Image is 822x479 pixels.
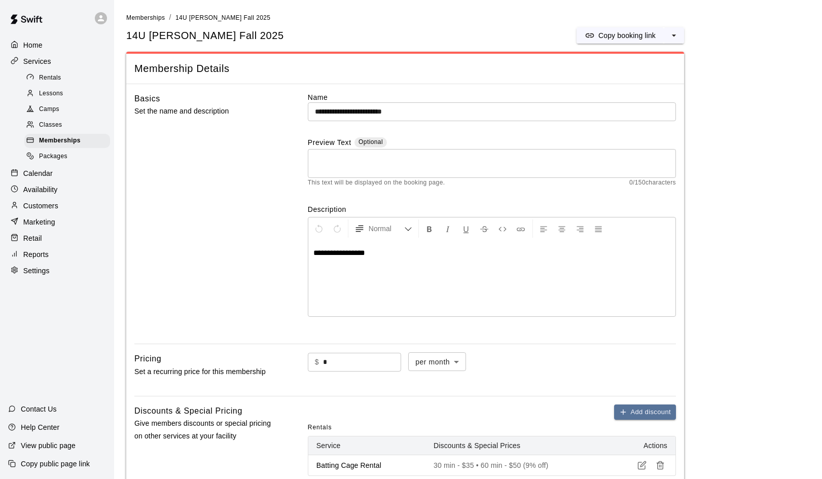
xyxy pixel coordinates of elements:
span: 0 / 150 characters [629,178,676,188]
div: Rentals [24,71,110,85]
a: Retail [8,231,106,246]
p: Give members discounts or special pricing on other services at your facility [134,417,275,443]
div: Memberships [24,134,110,148]
span: Memberships [126,14,165,21]
p: Reports [23,249,49,260]
p: Batting Cage Rental [316,460,417,470]
span: 14U [PERSON_NAME] Fall 2025 [175,14,271,21]
a: Camps [24,102,114,118]
button: Format Bold [421,219,438,238]
div: split button [577,27,684,44]
a: Classes [24,118,114,133]
button: Undo [310,219,328,238]
label: Preview Text [308,137,351,149]
button: select merge strategy [664,27,684,44]
button: Center Align [553,219,570,238]
a: Reports [8,247,106,262]
p: Home [23,40,43,50]
p: Availability [23,185,58,195]
a: Services [8,54,106,69]
div: Lessons [24,87,110,101]
p: Calendar [23,168,53,178]
button: Formatting Options [350,219,416,238]
button: Right Align [571,219,589,238]
a: Customers [8,198,106,213]
p: Copy booking link [598,30,656,41]
a: Availability [8,182,106,197]
p: Set the name and description [134,105,275,118]
span: This text will be displayed on the booking page. [308,178,445,188]
a: Packages [24,149,114,165]
p: Customers [23,201,58,211]
h6: Pricing [134,352,161,365]
p: Retail [23,233,42,243]
p: Copy public page link [21,459,90,469]
p: Settings [23,266,50,276]
button: Copy booking link [577,27,664,44]
a: Lessons [24,86,114,101]
span: Rentals [39,73,61,83]
th: Discounts & Special Prices [425,436,615,455]
a: Memberships [126,13,165,21]
button: Insert Code [494,219,511,238]
p: Help Center [21,422,59,432]
p: Contact Us [21,404,57,414]
span: Membership Details [134,62,676,76]
a: Marketing [8,214,106,230]
span: Rentals [308,420,332,436]
button: Insert Link [512,219,529,238]
p: Set a recurring price for this membership [134,365,275,378]
button: Format Italics [439,219,456,238]
span: Classes [39,120,62,130]
a: Home [8,38,106,53]
a: Settings [8,263,106,278]
button: Redo [329,219,346,238]
span: Camps [39,104,59,115]
li: / [169,12,171,23]
span: Packages [39,152,67,162]
p: View public page [21,440,76,451]
span: Normal [369,224,404,234]
nav: breadcrumb [126,12,810,23]
button: Format Underline [457,219,475,238]
button: Format Strikethrough [476,219,493,238]
label: Description [308,204,676,214]
th: Service [308,436,425,455]
p: Marketing [23,217,55,227]
div: Packages [24,150,110,164]
a: Rentals [24,70,114,86]
span: 14U [PERSON_NAME] Fall 2025 [126,29,284,43]
button: Justify Align [590,219,607,238]
a: Memberships [24,133,114,149]
span: Optional [359,138,383,145]
a: Calendar [8,166,106,181]
p: 30 min - $35 • 60 min - $50 (9% off) [434,460,606,470]
div: Classes [24,118,110,132]
p: $ [315,357,319,367]
div: per month [408,352,466,371]
h6: Basics [134,92,160,105]
span: Lessons [39,89,63,99]
th: Actions [615,436,675,455]
div: Camps [24,102,110,117]
label: Name [308,92,676,102]
p: Services [23,56,51,66]
span: Memberships [39,136,81,146]
h6: Discounts & Special Pricing [134,404,242,418]
button: Left Align [535,219,552,238]
button: Add discount [614,404,676,420]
